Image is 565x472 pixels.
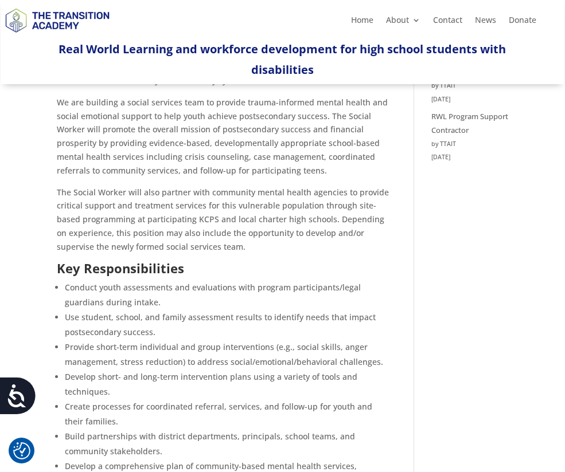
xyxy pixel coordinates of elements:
button: Cookie Settings [13,442,30,459]
a: RWL Program Support Contractor [431,111,508,135]
img: TTA Brand_TTA Primary Logo_Horizontal_Light BG [1,2,114,38]
li: Use student, school, and family assessment results to identify needs that impact postsecondary su... [65,310,389,340]
a: News [475,16,496,29]
a: Donate [509,16,536,29]
li: Conduct youth assessments and evaluations with program participants/legal guardians during intake. [65,280,389,310]
p: The Social Worker will also partner with community mental health agencies to provide critical sup... [57,186,389,262]
strong: Key Responsibilities [57,259,184,277]
li: Build partnerships with district departments, principals, school teams, and community stakeholders. [65,429,389,459]
a: Logo-Noticias [1,30,114,41]
a: Home [351,16,373,29]
span: Real World Learning and workforce development for high school students with disabilities [59,41,506,77]
div: by TTAIT [431,79,508,93]
a: About [386,16,420,29]
a: Contact [433,16,462,29]
li: Provide short-term individual and group interventions (e.g., social skills, anger management, str... [65,340,389,369]
time: [DATE] [431,93,508,107]
img: Revisit consent button [13,442,30,459]
li: Develop short- and long-term intervention plans using a variety of tools and techniques. [65,369,389,399]
li: Create processes for coordinated referral, services, and follow-up for youth and their families. [65,399,389,429]
p: We are building a social services team to provide trauma-informed mental health and social emotio... [57,96,389,186]
time: [DATE] [431,151,508,164]
div: by TTAIT [431,137,508,151]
